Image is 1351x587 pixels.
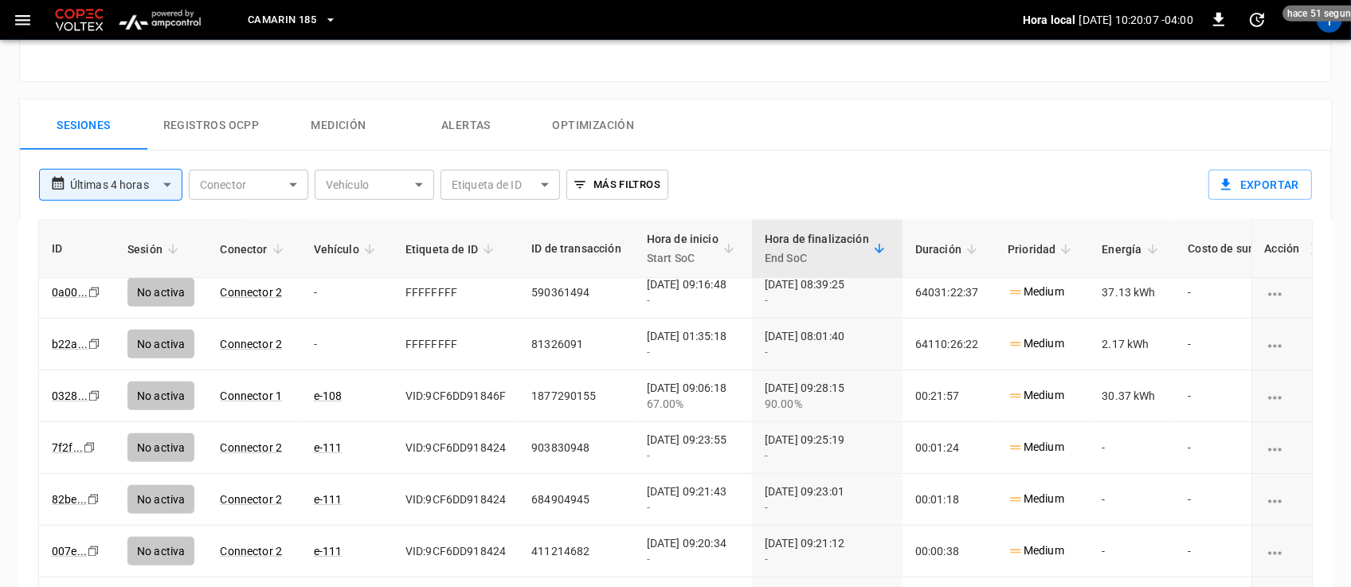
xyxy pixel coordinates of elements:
[39,220,115,278] th: ID
[903,422,995,474] td: 00:01:24
[52,286,88,299] a: 0a00...
[519,370,634,422] td: 1877290155
[519,319,634,370] td: 81326091
[127,240,183,259] span: Sesión
[314,441,343,454] a: e-111
[647,292,739,308] div: -
[530,100,657,151] button: Optimización
[519,474,634,526] td: 684904945
[647,344,739,360] div: -
[220,389,282,402] a: Connector 1
[87,284,103,301] div: copy
[52,493,87,506] a: 82be...
[903,526,995,577] td: 00:00:38
[86,542,102,560] div: copy
[127,330,194,358] div: No activa
[86,491,102,508] div: copy
[1208,170,1312,200] button: Exportar
[765,248,869,268] p: End SoC
[647,432,739,464] div: [DATE] 09:23:55
[1264,440,1299,456] div: charging session options
[127,537,194,565] div: No activa
[393,474,519,526] td: VID:9CF6DD918424
[1008,387,1064,404] p: Medium
[647,535,739,567] div: [DATE] 09:20:34
[87,387,103,405] div: copy
[314,389,343,402] a: e-108
[1023,12,1076,28] p: Hora local
[1089,267,1175,319] td: 37.13 kWh
[1176,267,1336,319] td: -
[220,338,282,350] a: Connector 2
[765,483,890,515] div: [DATE] 09:23:01
[903,267,995,319] td: 64031:22:37
[519,422,634,474] td: 903830948
[127,382,194,410] div: No activa
[765,499,890,515] div: -
[765,292,890,308] div: -
[1089,319,1175,370] td: 2.17 kWh
[1079,12,1193,28] p: [DATE] 10:20:07 -04:00
[393,319,519,370] td: FFFFFFFF
[903,474,995,526] td: 00:01:18
[647,396,739,412] div: 67.00%
[1089,422,1175,474] td: -
[52,441,83,454] a: 7f2f...
[647,229,739,268] span: Hora de inicioStart SoC
[301,319,393,370] td: -
[566,170,668,200] button: Más filtros
[220,286,282,299] a: Connector 2
[1264,543,1299,559] div: charging session options
[1089,474,1175,526] td: -
[402,100,530,151] button: Alertas
[1008,335,1064,352] p: Medium
[314,545,343,558] a: e-111
[1176,526,1336,577] td: -
[765,229,890,268] span: Hora de finalizaciónEnd SoC
[765,328,890,360] div: [DATE] 08:01:40
[393,267,519,319] td: FFFFFFFF
[1176,474,1336,526] td: -
[113,5,206,35] img: ampcontrol.io logo
[52,5,107,35] img: Customer Logo
[147,100,275,151] button: Registros OCPP
[1188,234,1323,263] div: Costo de suministro
[765,276,890,308] div: [DATE] 08:39:25
[393,370,519,422] td: VID:9CF6DD91846F
[1089,526,1175,577] td: -
[1264,491,1299,507] div: charging session options
[127,485,194,514] div: No activa
[82,439,98,456] div: copy
[1008,491,1064,507] p: Medium
[1176,422,1336,474] td: -
[647,448,739,464] div: -
[1264,388,1299,404] div: charging session options
[393,422,519,474] td: VID:9CF6DD918424
[220,545,282,558] a: Connector 2
[275,100,402,151] button: Medición
[1264,284,1299,300] div: charging session options
[220,441,282,454] a: Connector 2
[1251,220,1312,278] th: Acción
[301,267,393,319] td: -
[647,248,719,268] p: Start SoC
[647,328,739,360] div: [DATE] 01:35:18
[1008,240,1076,259] span: Prioridad
[20,100,147,151] button: Sesiones
[1244,7,1270,33] button: set refresh interval
[52,389,88,402] a: 0328...
[220,240,288,259] span: Conector
[405,240,499,259] span: Etiqueta de ID
[1176,370,1336,422] td: -
[220,493,282,506] a: Connector 2
[765,380,890,412] div: [DATE] 09:28:15
[519,526,634,577] td: 411214682
[647,276,739,308] div: [DATE] 09:16:48
[903,370,995,422] td: 00:21:57
[647,380,739,412] div: [DATE] 09:06:18
[52,338,88,350] a: b22a...
[765,229,869,268] div: Hora de finalización
[647,483,739,515] div: [DATE] 09:21:43
[647,499,739,515] div: -
[127,433,194,462] div: No activa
